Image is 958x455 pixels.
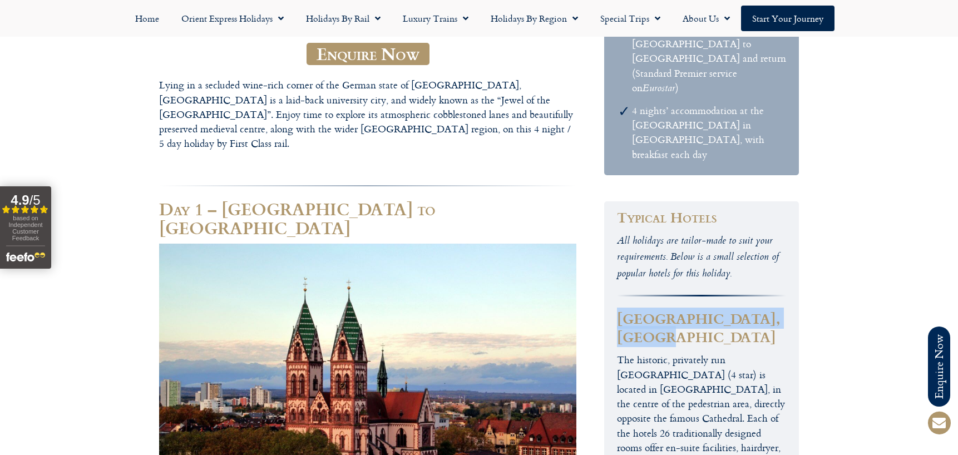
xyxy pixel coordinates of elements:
[671,6,741,31] a: About Us
[307,43,429,65] a: Enquire Now
[170,6,295,31] a: Orient Express Holidays
[741,6,834,31] a: Start your Journey
[589,6,671,31] a: Special Trips
[124,6,170,31] a: Home
[617,208,786,226] h3: Typical Hotels
[632,22,786,97] li: First Class rail travel from [GEOGRAPHIC_DATA] to [GEOGRAPHIC_DATA] and return (Standard Premier ...
[617,309,786,347] h3: [GEOGRAPHIC_DATA], [GEOGRAPHIC_DATA]
[159,78,576,151] p: Lying in a secluded wine-rich corner of the German state of [GEOGRAPHIC_DATA], [GEOGRAPHIC_DATA] ...
[392,6,480,31] a: Luxury Trains
[632,103,786,162] li: 4 nights’ accommodation at the [GEOGRAPHIC_DATA] in [GEOGRAPHIC_DATA], with breakfast each day
[617,234,779,283] i: All holidays are tailor-made to suit your requirements. Below is a small selection of popular hot...
[480,6,589,31] a: Holidays by Region
[159,196,436,240] strong: Day 1 – [GEOGRAPHIC_DATA] to [GEOGRAPHIC_DATA]
[6,6,952,31] nav: Menu
[295,6,392,31] a: Holidays by Rail
[643,81,675,97] em: Eurostar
